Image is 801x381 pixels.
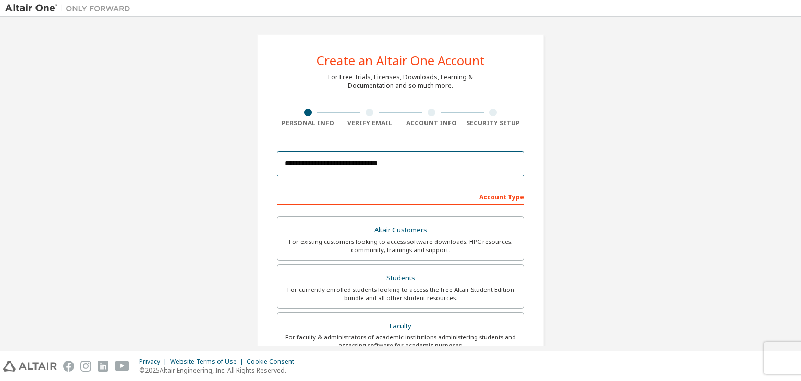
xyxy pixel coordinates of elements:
[284,333,517,350] div: For faculty & administrators of academic institutions administering students and accessing softwa...
[247,358,300,366] div: Cookie Consent
[3,361,57,372] img: altair_logo.svg
[80,361,91,372] img: instagram.svg
[139,366,300,375] p: © 2025 Altair Engineering, Inc. All Rights Reserved.
[284,319,517,334] div: Faculty
[170,358,247,366] div: Website Terms of Use
[98,361,108,372] img: linkedin.svg
[277,188,524,205] div: Account Type
[139,358,170,366] div: Privacy
[400,119,463,127] div: Account Info
[284,223,517,237] div: Altair Customers
[328,73,473,90] div: For Free Trials, Licenses, Downloads, Learning & Documentation and so much more.
[317,54,485,67] div: Create an Altair One Account
[63,361,74,372] img: facebook.svg
[339,119,401,127] div: Verify Email
[115,361,130,372] img: youtube.svg
[284,285,517,302] div: For currently enrolled students looking to access the free Altair Student Edition bundle and all ...
[463,119,525,127] div: Security Setup
[277,119,339,127] div: Personal Info
[5,3,136,14] img: Altair One
[284,237,517,254] div: For existing customers looking to access software downloads, HPC resources, community, trainings ...
[284,271,517,285] div: Students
